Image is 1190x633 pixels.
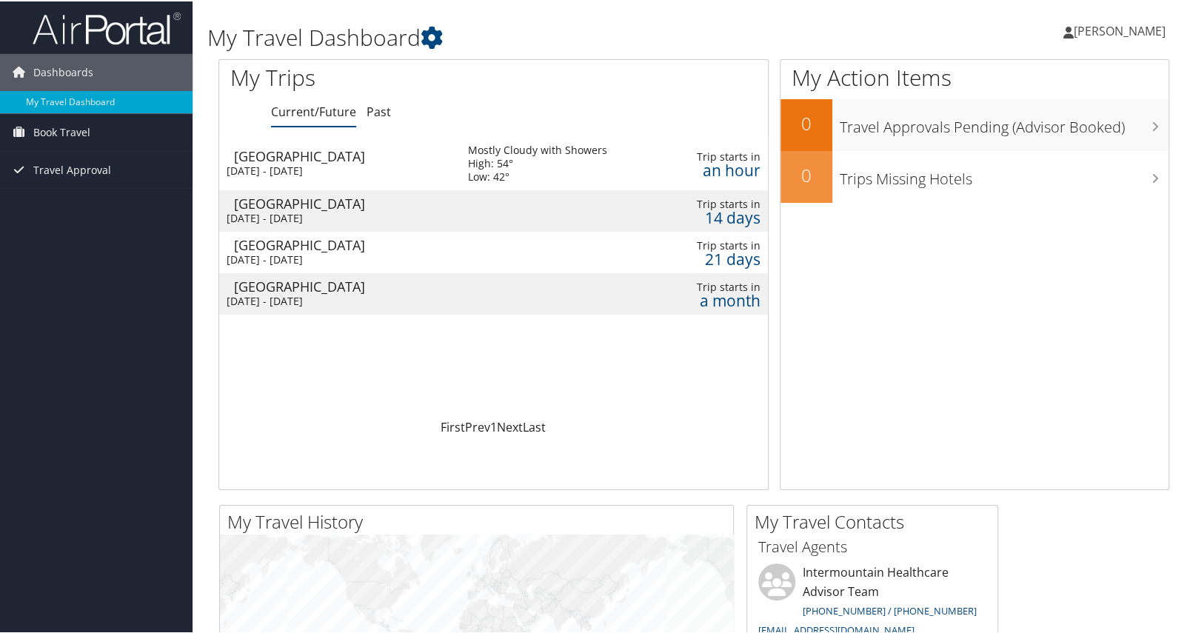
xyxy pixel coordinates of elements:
[33,53,93,90] span: Dashboards
[468,169,607,182] div: Low: 42°
[227,163,446,176] div: [DATE] - [DATE]
[755,508,997,533] h2: My Travel Contacts
[681,279,760,292] div: Trip starts in
[780,61,1169,92] h1: My Action Items
[681,238,760,251] div: Trip starts in
[681,292,760,306] div: a month
[33,10,181,44] img: airportal-logo.png
[803,603,977,616] a: [PHONE_NUMBER] / [PHONE_NUMBER]
[523,418,546,434] a: Last
[227,293,446,307] div: [DATE] - [DATE]
[468,155,607,169] div: High: 54°
[234,237,453,250] div: [GEOGRAPHIC_DATA]
[497,418,523,434] a: Next
[207,21,856,52] h1: My Travel Dashboard
[681,162,760,175] div: an hour
[780,110,832,135] h2: 0
[490,418,497,434] a: 1
[367,102,391,118] a: Past
[441,418,465,434] a: First
[840,108,1169,136] h3: Travel Approvals Pending (Advisor Booked)
[681,196,760,210] div: Trip starts in
[271,102,356,118] a: Current/Future
[468,142,607,155] div: Mostly Cloudy with Showers
[780,150,1169,201] a: 0Trips Missing Hotels
[681,149,760,162] div: Trip starts in
[33,113,90,150] span: Book Travel
[780,161,832,187] h2: 0
[758,535,986,556] h3: Travel Agents
[1063,7,1180,52] a: [PERSON_NAME]
[840,160,1169,188] h3: Trips Missing Hotels
[227,508,733,533] h2: My Travel History
[465,418,490,434] a: Prev
[227,252,446,265] div: [DATE] - [DATE]
[681,210,760,223] div: 14 days
[234,195,453,209] div: [GEOGRAPHIC_DATA]
[1074,21,1166,38] span: [PERSON_NAME]
[234,278,453,292] div: [GEOGRAPHIC_DATA]
[33,150,111,187] span: Travel Approval
[681,251,760,264] div: 21 days
[227,210,446,224] div: [DATE] - [DATE]
[234,148,453,161] div: [GEOGRAPHIC_DATA]
[780,98,1169,150] a: 0Travel Approvals Pending (Advisor Booked)
[230,61,528,92] h1: My Trips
